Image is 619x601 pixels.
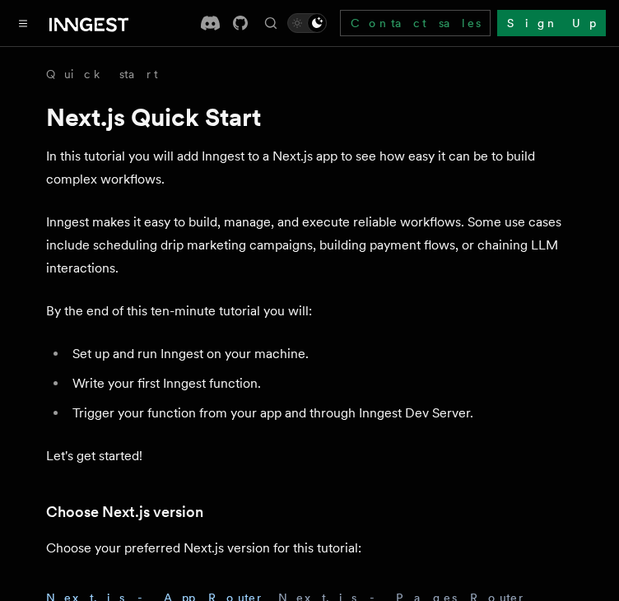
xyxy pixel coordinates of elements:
button: Toggle navigation [13,13,33,33]
p: Let's get started! [46,445,573,468]
a: Contact sales [340,10,491,36]
p: By the end of this ten-minute tutorial you will: [46,300,573,323]
button: Toggle dark mode [287,13,327,33]
li: Write your first Inngest function. [67,372,573,395]
li: Trigger your function from your app and through Inngest Dev Server. [67,402,573,425]
a: Choose Next.js version [46,501,203,524]
p: Inngest makes it easy to build, manage, and execute reliable workflows. Some use cases include sc... [46,211,573,280]
p: Choose your preferred Next.js version for this tutorial: [46,537,573,560]
h1: Next.js Quick Start [46,102,573,132]
p: In this tutorial you will add Inngest to a Next.js app to see how easy it can be to build complex... [46,145,573,191]
a: Sign Up [497,10,606,36]
a: Quick start [46,66,158,82]
li: Set up and run Inngest on your machine. [67,342,573,366]
button: Find something... [261,13,281,33]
